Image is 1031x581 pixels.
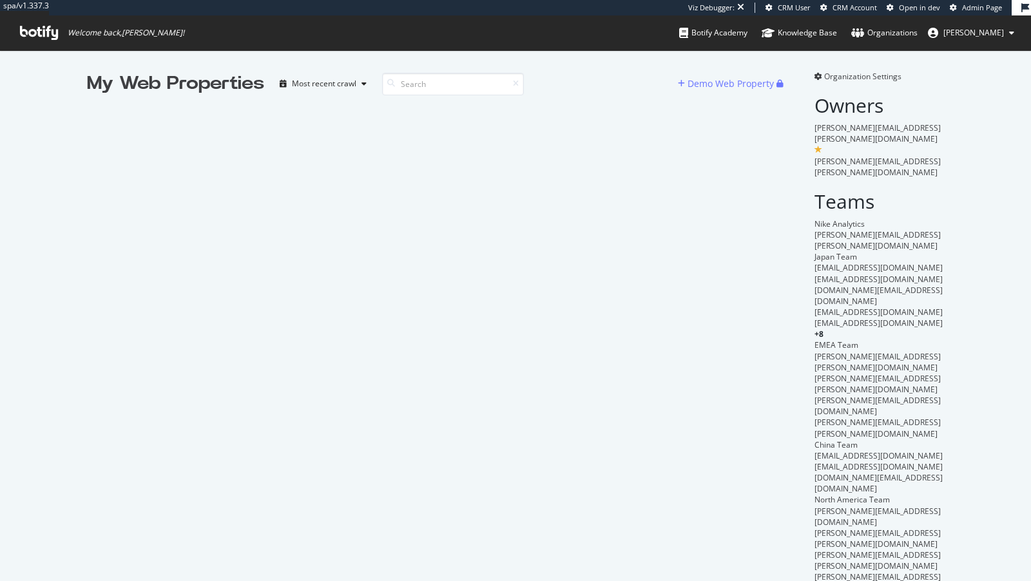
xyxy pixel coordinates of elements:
button: [PERSON_NAME] [918,23,1025,43]
span: [PERSON_NAME][EMAIL_ADDRESS][DOMAIN_NAME] [814,395,941,417]
span: [PERSON_NAME][EMAIL_ADDRESS][PERSON_NAME][DOMAIN_NAME] [814,156,941,178]
span: CRM User [778,3,811,12]
span: connor [943,27,1004,38]
span: [PERSON_NAME][EMAIL_ADDRESS][DOMAIN_NAME] [814,506,941,528]
button: Demo Web Property [678,73,776,94]
span: [EMAIL_ADDRESS][DOMAIN_NAME] [814,318,943,329]
span: [PERSON_NAME][EMAIL_ADDRESS][PERSON_NAME][DOMAIN_NAME] [814,549,941,571]
span: CRM Account [833,3,877,12]
div: Demo Web Property [688,77,774,90]
h2: Teams [814,191,944,212]
a: Organizations [851,15,918,50]
span: Open in dev [899,3,940,12]
span: Admin Page [962,3,1002,12]
div: Most recent crawl [292,80,356,88]
a: Botify Academy [679,15,747,50]
span: [PERSON_NAME][EMAIL_ADDRESS][PERSON_NAME][DOMAIN_NAME] [814,528,941,549]
a: Demo Web Property [678,78,776,89]
div: Organizations [851,26,918,39]
span: [PERSON_NAME][EMAIL_ADDRESS][PERSON_NAME][DOMAIN_NAME] [814,351,941,373]
h2: Owners [814,95,944,116]
span: [EMAIL_ADDRESS][DOMAIN_NAME] [814,262,943,273]
span: [DOMAIN_NAME][EMAIL_ADDRESS][DOMAIN_NAME] [814,285,943,307]
div: Japan Team [814,251,944,262]
div: Botify Academy [679,26,747,39]
span: [DOMAIN_NAME][EMAIL_ADDRESS][DOMAIN_NAME] [814,472,943,494]
input: Search [382,73,524,95]
span: Welcome back, [PERSON_NAME] ! [68,28,184,38]
div: North America Team [814,494,944,505]
a: CRM Account [820,3,877,13]
a: Open in dev [887,3,940,13]
span: [PERSON_NAME][EMAIL_ADDRESS][PERSON_NAME][DOMAIN_NAME] [814,229,941,251]
span: [EMAIL_ADDRESS][DOMAIN_NAME] [814,307,943,318]
button: Most recent crawl [275,73,372,94]
div: Nike Analytics [814,218,944,229]
span: + 8 [814,329,824,339]
span: Organization Settings [824,71,901,82]
span: [EMAIL_ADDRESS][DOMAIN_NAME] [814,461,943,472]
span: [EMAIL_ADDRESS][DOMAIN_NAME] [814,274,943,285]
a: Admin Page [950,3,1002,13]
span: [PERSON_NAME][EMAIL_ADDRESS][PERSON_NAME][DOMAIN_NAME] [814,417,941,439]
span: [EMAIL_ADDRESS][DOMAIN_NAME] [814,450,943,461]
div: My Web Properties [87,71,264,97]
a: Knowledge Base [762,15,837,50]
div: EMEA Team [814,339,944,350]
div: Knowledge Base [762,26,837,39]
div: Viz Debugger: [688,3,735,13]
a: CRM User [766,3,811,13]
span: [PERSON_NAME][EMAIL_ADDRESS][PERSON_NAME][DOMAIN_NAME] [814,122,941,144]
div: China Team [814,439,944,450]
span: [PERSON_NAME][EMAIL_ADDRESS][PERSON_NAME][DOMAIN_NAME] [814,373,941,395]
